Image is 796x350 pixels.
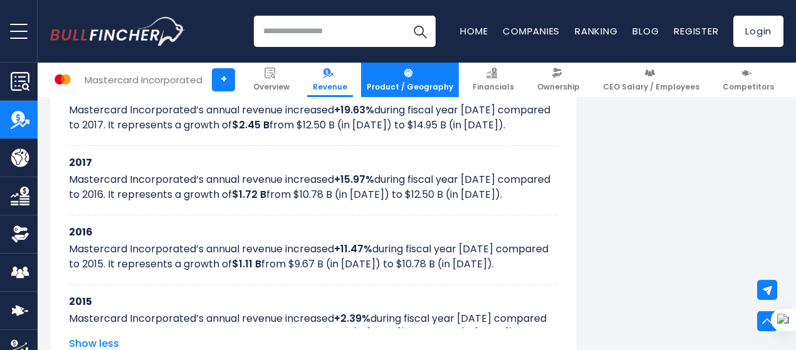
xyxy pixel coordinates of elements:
[11,225,29,244] img: Ownership
[69,311,558,341] p: Mastercard Incorporated’s annual revenue increased during fiscal year [DATE] compared to 2014. It...
[51,68,75,91] img: MA logo
[212,68,235,91] a: +
[334,172,374,187] b: +15.97%
[69,103,558,133] p: Mastercard Incorporated’s annual revenue increased during fiscal year [DATE] compared to 2017. It...
[233,326,286,341] b: $226.00 M
[367,82,453,92] span: Product / Geography
[69,294,558,309] h3: 2015
[334,103,374,117] b: +19.63%
[69,242,558,272] p: Mastercard Incorporated’s annual revenue increased during fiscal year [DATE] compared to 2015. It...
[69,172,558,202] p: Mastercard Incorporated’s annual revenue increased during fiscal year [DATE] compared to 2016. It...
[69,224,558,240] h3: 2016
[50,17,186,46] img: Bullfincher logo
[460,24,488,38] a: Home
[575,24,617,38] a: Ranking
[717,63,780,97] a: Competitors
[632,24,659,38] a: Blog
[253,82,290,92] span: Overview
[50,17,185,46] a: Go to homepage
[597,63,705,97] a: CEO Salary / Employees
[723,82,774,92] span: Competitors
[248,63,295,97] a: Overview
[674,24,718,38] a: Register
[361,63,459,97] a: Product / Geography
[69,155,558,170] h3: 2017
[232,187,266,202] b: $1.72 B
[232,118,270,132] b: $2.45 B
[603,82,699,92] span: CEO Salary / Employees
[307,63,353,97] a: Revenue
[473,82,514,92] span: Financials
[733,16,783,47] a: Login
[313,82,347,92] span: Revenue
[467,63,520,97] a: Financials
[85,73,202,87] div: Mastercard Incorporated
[537,82,580,92] span: Ownership
[232,257,261,271] b: $1.11 B
[532,63,585,97] a: Ownership
[334,242,372,256] b: +11.47%
[334,311,370,326] b: +2.39%
[404,16,436,47] button: Search
[503,24,560,38] a: Companies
